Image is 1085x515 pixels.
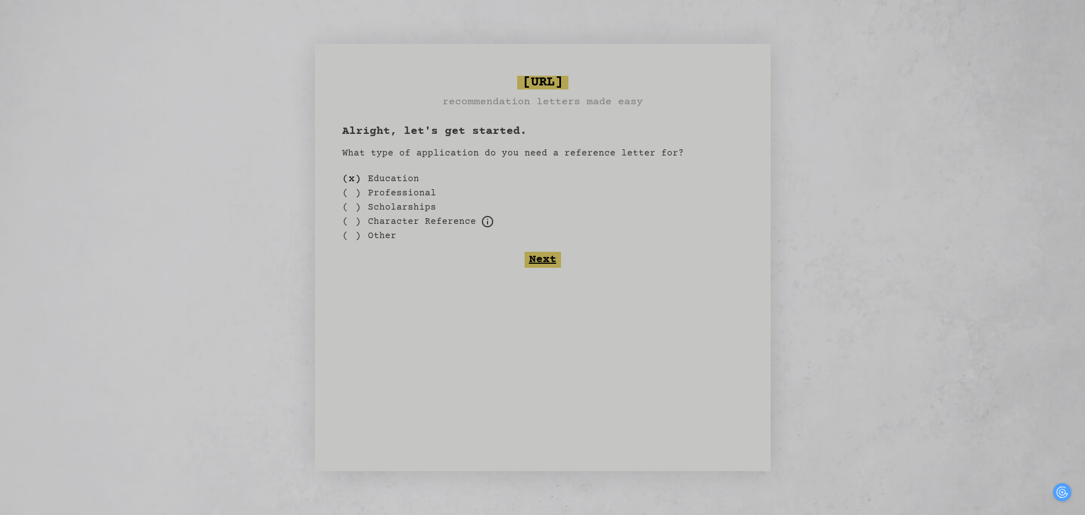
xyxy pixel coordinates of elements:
span: [URL] [517,76,568,89]
h3: recommendation letters made easy [443,94,643,110]
label: For example, loans, housing applications, parole, professional certification, etc. [368,215,476,228]
label: Professional [368,186,436,200]
p: What type of application do you need a reference letter for? [342,146,743,160]
label: Other [368,229,396,243]
div: ( x ) [342,171,361,186]
div: ( ) [342,214,361,228]
h1: Alright, let's get started. [342,124,743,140]
div: ( ) [342,200,361,214]
label: Education [368,172,419,186]
div: ( ) [342,228,361,243]
div: ( ) [342,186,361,200]
button: Next [525,252,561,268]
label: Scholarships [368,201,436,214]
